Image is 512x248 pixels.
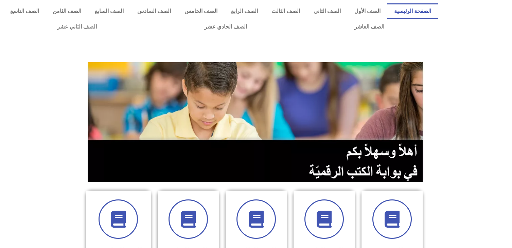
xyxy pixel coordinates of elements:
a: الصف الثامن [46,3,88,19]
a: الصف الخامس [178,3,224,19]
a: الصف الثاني عشر [3,19,151,35]
a: الصفحة الرئيسية [387,3,438,19]
a: الصف الثاني [307,3,348,19]
a: الصف السابع [88,3,130,19]
a: الصف التاسع [3,3,46,19]
a: الصف الثالث [265,3,307,19]
a: الصف السادس [130,3,178,19]
a: الصف الرابع [224,3,265,19]
a: الصف الأول [348,3,387,19]
a: الصف العاشر [301,19,438,35]
a: الصف الحادي عشر [151,19,300,35]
